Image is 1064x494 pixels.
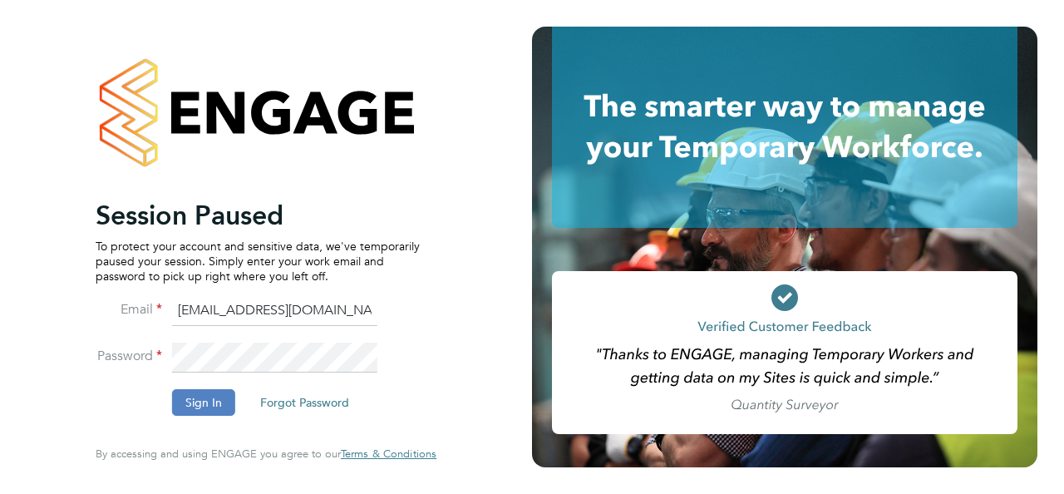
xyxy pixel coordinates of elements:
[172,389,235,416] button: Sign In
[172,296,377,326] input: Enter your work email...
[96,447,436,461] span: By accessing and using ENGAGE you agree to our
[96,239,420,284] p: To protect your account and sensitive data, we've temporarily paused your session. Simply enter y...
[247,389,362,416] button: Forgot Password
[341,447,436,461] span: Terms & Conditions
[341,447,436,461] a: Terms & Conditions
[96,199,420,232] h2: Session Paused
[96,348,162,365] label: Password
[96,301,162,319] label: Email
